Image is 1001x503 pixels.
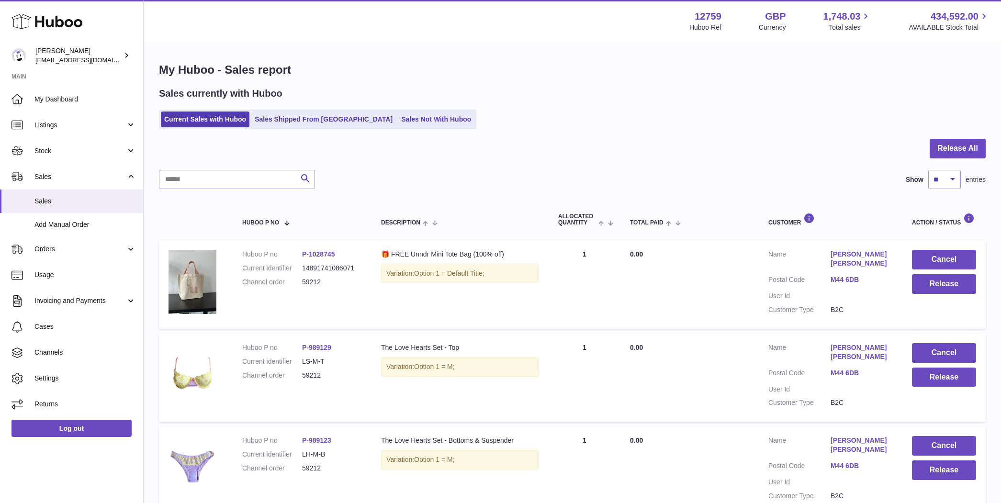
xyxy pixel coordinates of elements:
[34,172,126,181] span: Sales
[768,275,831,287] dt: Postal Code
[768,461,831,473] dt: Postal Code
[159,87,282,100] h2: Sales currently with Huboo
[912,274,976,294] button: Release
[242,343,302,352] dt: Huboo P no
[549,240,620,328] td: 1
[381,343,539,352] div: The Love Hearts Set - Top
[34,146,126,156] span: Stock
[302,344,331,351] a: P-989129
[35,56,141,64] span: [EMAIL_ADDRESS][DOMAIN_NAME]
[768,478,831,487] dt: User Id
[159,62,986,78] h1: My Huboo - Sales report
[768,343,831,364] dt: Name
[34,245,126,254] span: Orders
[161,112,249,127] a: Current Sales with Huboo
[34,121,126,130] span: Listings
[242,464,302,473] dt: Channel order
[242,371,302,380] dt: Channel order
[302,450,362,459] dd: LH-M-B
[831,461,893,470] a: M44 6DB
[169,436,216,496] img: 127591725233641.png
[302,250,335,258] a: P-1028745
[768,305,831,314] dt: Customer Type
[831,305,893,314] dd: B2C
[302,464,362,473] dd: 59212
[242,250,302,259] dt: Huboo P no
[34,95,136,104] span: My Dashboard
[831,492,893,501] dd: B2C
[34,296,126,305] span: Invoicing and Payments
[381,357,539,377] div: Variation:
[630,220,664,226] span: Total paid
[381,250,539,259] div: 🎁 FREE Unndr Mini Tote Bag (100% off)
[912,213,976,226] div: Action / Status
[302,371,362,380] dd: 59212
[912,250,976,269] button: Cancel
[912,368,976,387] button: Release
[302,278,362,287] dd: 59212
[630,436,643,444] span: 0.00
[34,348,136,357] span: Channels
[768,213,893,226] div: Customer
[630,250,643,258] span: 0.00
[34,400,136,409] span: Returns
[930,139,986,158] button: Release All
[912,460,976,480] button: Release
[251,112,396,127] a: Sales Shipped From [GEOGRAPHIC_DATA]
[831,369,893,378] a: M44 6DB
[302,436,331,444] a: P-989123
[768,385,831,394] dt: User Id
[695,10,721,23] strong: 12759
[11,48,26,63] img: sofiapanwar@unndr.com
[966,175,986,184] span: entries
[765,10,786,23] strong: GBP
[768,369,831,380] dt: Postal Code
[759,23,786,32] div: Currency
[34,197,136,206] span: Sales
[169,343,216,403] img: 127591725233587.png
[414,456,454,463] span: Option 1 = M;
[381,264,539,283] div: Variation:
[34,374,136,383] span: Settings
[768,492,831,501] dt: Customer Type
[242,220,279,226] span: Huboo P no
[831,275,893,284] a: M44 6DB
[242,450,302,459] dt: Current identifier
[768,250,831,270] dt: Name
[35,46,122,65] div: [PERSON_NAME]
[831,398,893,407] dd: B2C
[558,213,596,226] span: ALLOCATED Quantity
[912,436,976,456] button: Cancel
[34,322,136,331] span: Cases
[381,450,539,469] div: Variation:
[823,10,872,32] a: 1,748.03 Total sales
[829,23,871,32] span: Total sales
[169,250,216,313] img: 127591737078033.jpeg
[414,363,454,370] span: Option 1 = M;
[242,436,302,445] dt: Huboo P no
[398,112,474,127] a: Sales Not With Huboo
[831,436,893,454] a: [PERSON_NAME] [PERSON_NAME]
[912,343,976,363] button: Cancel
[414,269,484,277] span: Option 1 = Default Title;
[242,357,302,366] dt: Current identifier
[549,334,620,422] td: 1
[630,344,643,351] span: 0.00
[34,270,136,279] span: Usage
[242,264,302,273] dt: Current identifier
[34,220,136,229] span: Add Manual Order
[909,10,990,32] a: 434,592.00 AVAILABLE Stock Total
[768,436,831,457] dt: Name
[302,357,362,366] dd: LS-M-T
[381,220,420,226] span: Description
[906,175,923,184] label: Show
[831,343,893,361] a: [PERSON_NAME] [PERSON_NAME]
[831,250,893,268] a: [PERSON_NAME] [PERSON_NAME]
[242,278,302,287] dt: Channel order
[11,420,132,437] a: Log out
[302,264,362,273] dd: 14891741086071
[823,10,861,23] span: 1,748.03
[381,436,539,445] div: The Love Hearts Set - Bottoms & Suspender
[768,291,831,301] dt: User Id
[909,23,990,32] span: AVAILABLE Stock Total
